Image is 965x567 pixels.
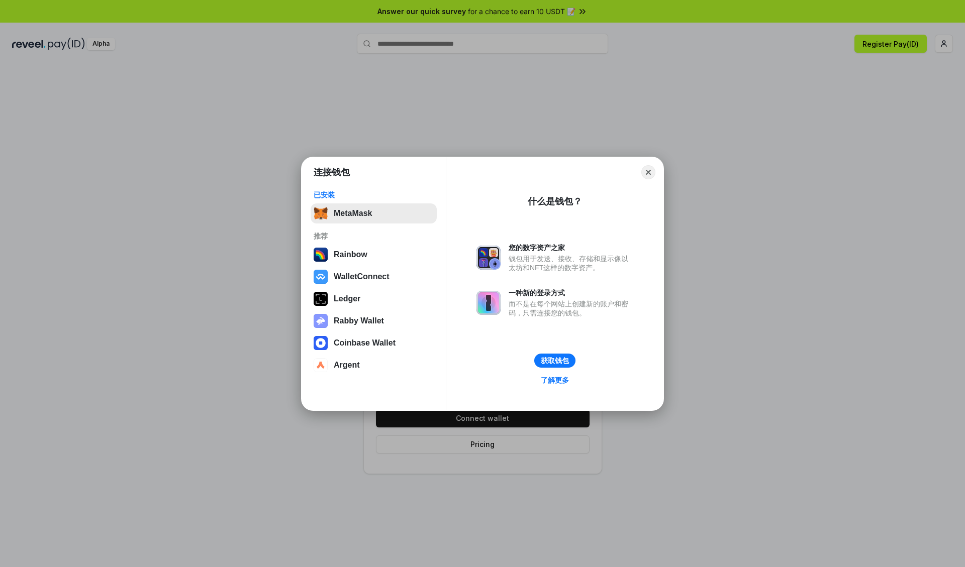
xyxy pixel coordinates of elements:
[534,354,575,368] button: 获取钱包
[509,288,633,297] div: 一种新的登录方式
[314,166,350,178] h1: 连接钱包
[476,246,501,270] img: svg+xml,%3Csvg%20xmlns%3D%22http%3A%2F%2Fwww.w3.org%2F2000%2Fsvg%22%20fill%3D%22none%22%20viewBox...
[641,165,655,179] button: Close
[334,250,367,259] div: Rainbow
[311,245,437,265] button: Rainbow
[311,333,437,353] button: Coinbase Wallet
[311,355,437,375] button: Argent
[314,314,328,328] img: svg+xml,%3Csvg%20xmlns%3D%22http%3A%2F%2Fwww.w3.org%2F2000%2Fsvg%22%20fill%3D%22none%22%20viewBox...
[314,190,434,199] div: 已安装
[334,294,360,303] div: Ledger
[541,356,569,365] div: 获取钱包
[314,206,328,220] img: svg+xml,%3Csvg%20fill%3D%22none%22%20height%3D%2233%22%20viewBox%3D%220%200%2035%2033%22%20width%...
[528,195,582,207] div: 什么是钱包？
[334,272,390,281] div: WalletConnect
[314,270,328,284] img: svg+xml,%3Csvg%20width%3D%2228%22%20height%3D%2228%22%20viewBox%3D%220%200%2028%2028%22%20fill%3D...
[314,248,328,262] img: svg+xml,%3Csvg%20width%3D%22120%22%20height%3D%22120%22%20viewBox%3D%220%200%20120%20120%22%20fil...
[311,289,437,309] button: Ledger
[314,336,328,350] img: svg+xml,%3Csvg%20width%3D%2228%22%20height%3D%2228%22%20viewBox%3D%220%200%2028%2028%22%20fill%3D...
[334,361,360,370] div: Argent
[314,232,434,241] div: 推荐
[509,243,633,252] div: 您的数字资产之家
[334,209,372,218] div: MetaMask
[314,358,328,372] img: svg+xml,%3Csvg%20width%3D%2228%22%20height%3D%2228%22%20viewBox%3D%220%200%2028%2028%22%20fill%3D...
[334,316,384,325] div: Rabby Wallet
[334,338,396,348] div: Coinbase Wallet
[311,267,437,287] button: WalletConnect
[535,374,575,387] a: 了解更多
[311,203,437,223] button: MetaMask
[541,376,569,385] div: 了解更多
[509,254,633,272] div: 钱包用于发送、接收、存储和显示像以太坊和NFT这样的数字资产。
[311,311,437,331] button: Rabby Wallet
[314,292,328,306] img: svg+xml,%3Csvg%20xmlns%3D%22http%3A%2F%2Fwww.w3.org%2F2000%2Fsvg%22%20width%3D%2228%22%20height%3...
[476,291,501,315] img: svg+xml,%3Csvg%20xmlns%3D%22http%3A%2F%2Fwww.w3.org%2F2000%2Fsvg%22%20fill%3D%22none%22%20viewBox...
[509,299,633,317] div: 而不是在每个网站上创建新的账户和密码，只需连接您的钱包。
